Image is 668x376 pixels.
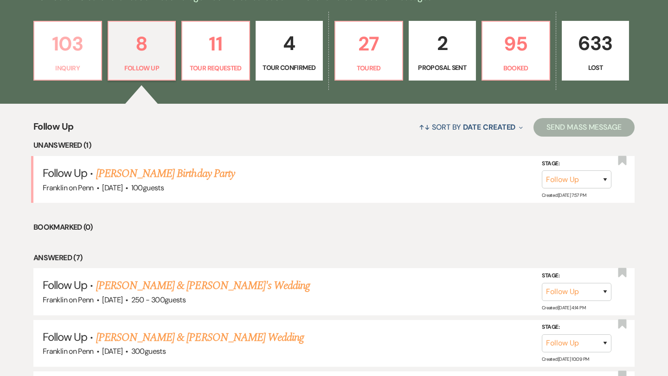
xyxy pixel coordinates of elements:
[341,28,397,59] p: 27
[415,28,470,59] p: 2
[542,159,611,169] label: Stage:
[262,28,317,59] p: 4
[188,28,244,59] p: 11
[33,139,635,151] li: Unanswered (1)
[102,295,122,305] span: [DATE]
[542,356,589,362] span: Created: [DATE] 10:09 PM
[568,28,623,59] p: 633
[409,21,476,81] a: 2Proposal Sent
[533,118,635,137] button: Send Mass Message
[33,119,73,139] span: Follow Up
[488,28,544,59] p: 95
[102,183,122,193] span: [DATE]
[43,330,87,344] span: Follow Up
[131,346,166,356] span: 300 guests
[262,63,317,73] p: Tour Confirmed
[43,346,94,356] span: Franklin on Penn
[43,183,94,193] span: Franklin on Penn
[131,295,186,305] span: 250 - 300 guests
[542,305,585,311] span: Created: [DATE] 4:14 PM
[43,166,87,180] span: Follow Up
[33,21,102,81] a: 103Inquiry
[188,63,244,73] p: Tour Requested
[482,21,550,81] a: 95Booked
[488,63,544,73] p: Booked
[463,122,515,132] span: Date Created
[256,21,323,81] a: 4Tour Confirmed
[181,21,250,81] a: 11Tour Requested
[33,252,635,264] li: Answered (7)
[341,63,397,73] p: Toured
[562,21,629,81] a: 633Lost
[33,221,635,233] li: Bookmarked (0)
[96,277,310,294] a: [PERSON_NAME] & [PERSON_NAME]'s Wedding
[542,322,611,332] label: Stage:
[96,329,304,346] a: [PERSON_NAME] & [PERSON_NAME] Wedding
[40,63,96,73] p: Inquiry
[415,63,470,73] p: Proposal Sent
[419,122,430,132] span: ↑↓
[114,63,170,73] p: Follow Up
[96,165,235,182] a: [PERSON_NAME] Birthday Party
[43,295,94,305] span: Franklin on Penn
[334,21,403,81] a: 27Toured
[40,28,96,59] p: 103
[542,271,611,281] label: Stage:
[102,346,122,356] span: [DATE]
[542,192,586,198] span: Created: [DATE] 7:57 PM
[114,28,170,59] p: 8
[43,278,87,292] span: Follow Up
[415,115,527,139] button: Sort By Date Created
[108,21,176,81] a: 8Follow Up
[568,63,623,73] p: Lost
[131,183,164,193] span: 100 guests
